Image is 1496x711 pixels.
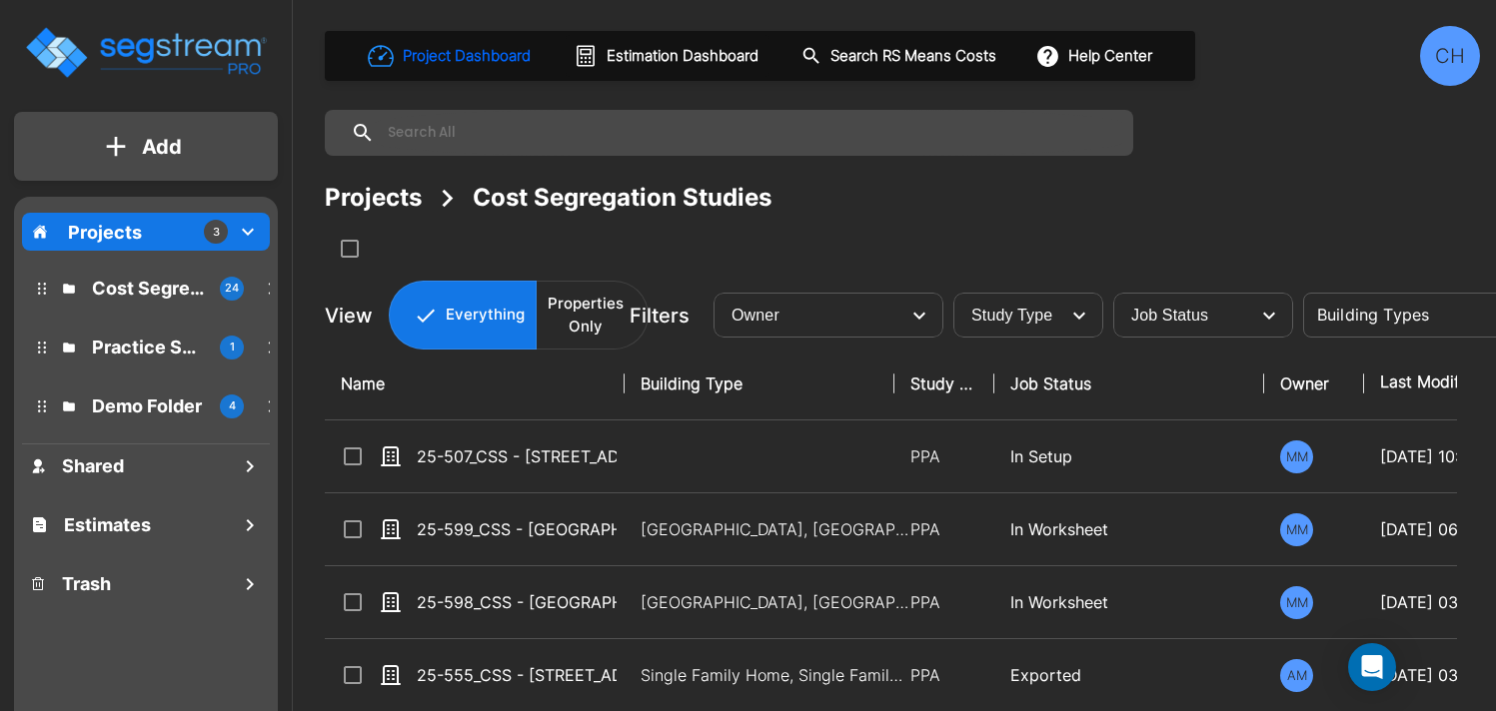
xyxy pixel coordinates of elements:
input: Search All [375,110,1123,156]
button: Search RS Means Costs [793,37,1007,76]
div: Cost Segregation Studies [473,180,771,216]
p: Cost Segregation Studies [92,275,204,302]
th: Owner [1264,348,1364,420]
p: 25-507_CSS - [STREET_ADDRESS][PERSON_NAME] - DD Ventures LLC - [PERSON_NAME] [417,444,617,468]
button: SelectAll [330,229,370,269]
div: MM [1280,440,1313,473]
p: [GEOGRAPHIC_DATA], [GEOGRAPHIC_DATA] [641,590,910,614]
p: Exported [1010,663,1248,687]
th: Study Type [894,348,994,420]
div: CH [1420,26,1480,86]
p: PPA [910,517,978,541]
img: Logo [23,24,268,81]
button: Project Dashboard [360,34,542,78]
p: 24 [225,280,239,297]
p: View [325,301,373,331]
h1: Trash [62,570,111,597]
div: MM [1280,586,1313,619]
p: [GEOGRAPHIC_DATA], [GEOGRAPHIC_DATA] [641,517,910,541]
p: Projects [68,219,142,246]
p: PPA [910,444,978,468]
div: Platform [389,281,649,350]
span: Owner [732,307,779,324]
p: In Setup [1010,444,1248,468]
div: AM [1280,659,1313,692]
span: Study Type [971,307,1052,324]
h1: Estimation Dashboard [607,45,758,68]
span: Job Status [1131,307,1208,324]
button: Estimation Dashboard [566,35,769,77]
div: Open Intercom Messenger [1348,643,1396,691]
div: Select [957,288,1059,344]
div: Projects [325,180,422,216]
p: PPA [910,663,978,687]
h1: Estimates [64,511,151,538]
button: Add [14,118,278,176]
button: Everything [389,281,537,350]
p: Single Family Home, Single Family Home Site [641,663,910,687]
div: Select [1117,288,1249,344]
th: Building Type [625,348,894,420]
p: 3 [213,224,220,241]
button: Help Center [1031,37,1160,75]
p: Filters [630,301,690,331]
div: Select [718,288,899,344]
p: 4 [229,397,236,414]
p: In Worksheet [1010,590,1248,614]
th: Name [325,348,625,420]
p: 1 [230,339,235,355]
h1: Search RS Means Costs [830,45,996,68]
th: Job Status [994,348,1264,420]
p: Practice Samples [92,334,204,360]
p: 25-598_CSS - [GEOGRAPHIC_DATA], [GEOGRAPHIC_DATA] - RJ Hotels LLC - [PERSON_NAME] [417,590,617,614]
p: Everything [446,304,525,327]
h1: Shared [62,452,124,479]
p: 25-599_CSS - [GEOGRAPHIC_DATA] [GEOGRAPHIC_DATA], [GEOGRAPHIC_DATA] - RJ Hotels LLC - [PERSON_NAME] [417,517,617,541]
p: Properties Only [548,293,624,338]
div: MM [1280,513,1313,546]
button: Properties Only [536,281,649,350]
p: 25-555_CSS - [STREET_ADDRESS] (Purchase) Council, ID - [PERSON_NAME] [417,663,617,687]
p: In Worksheet [1010,517,1248,541]
h1: Project Dashboard [403,45,531,68]
p: Add [142,132,182,162]
p: PPA [910,590,978,614]
p: Demo Folder [92,392,204,419]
